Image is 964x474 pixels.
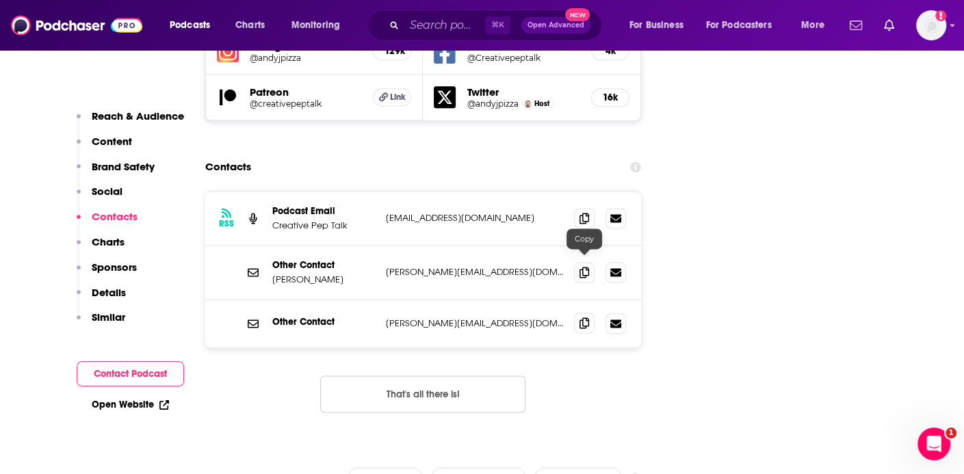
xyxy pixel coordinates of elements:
button: open menu [160,14,228,36]
a: Link [373,88,411,106]
p: Creative Pep Talk [272,220,375,231]
a: @Creativepeptalk [467,53,580,63]
img: Andy J. Miller [524,100,532,107]
iframe: Intercom live chat [917,427,950,460]
button: Open AdvancedNew [521,17,590,34]
span: Host [534,99,549,108]
img: Podchaser - Follow, Share and Rate Podcasts [11,12,142,38]
h3: RSS [219,218,234,229]
span: Open Advanced [527,22,584,29]
p: Charts [92,235,125,248]
a: Charts [226,14,273,36]
a: Open Website [92,399,169,410]
p: Reach & Audience [92,109,184,122]
img: User Profile [916,10,946,40]
span: Link [390,92,406,103]
h2: Contacts [205,154,251,180]
button: open menu [792,14,842,36]
p: Sponsors [92,261,137,274]
p: Social [92,185,122,198]
span: 1 [946,427,956,438]
a: @andyjpizza [467,98,518,109]
button: Show profile menu [916,10,946,40]
button: Contacts [77,210,138,235]
input: Search podcasts, credits, & more... [404,14,485,36]
button: Content [77,135,132,160]
a: Show notifications dropdown [844,14,868,37]
p: Contacts [92,210,138,223]
p: [PERSON_NAME] [272,274,375,285]
p: [PERSON_NAME][EMAIL_ADDRESS][DOMAIN_NAME] [386,317,564,329]
button: open menu [620,14,701,36]
button: Contact Podcast [77,361,184,386]
p: Details [92,286,126,299]
a: @andyjpizza [250,53,363,63]
img: iconImage [217,40,239,62]
span: Monitoring [291,16,340,35]
h5: 16k [603,92,618,103]
p: Podcast Email [272,205,375,217]
a: Show notifications dropdown [878,14,900,37]
button: open menu [282,14,358,36]
button: Charts [77,235,125,261]
button: Brand Safety [77,160,155,185]
button: Details [77,286,126,311]
h5: 129k [385,45,400,57]
span: ⌘ K [485,16,510,34]
div: Search podcasts, credits, & more... [380,10,615,41]
span: New [565,8,590,21]
p: Similar [92,311,125,324]
h5: 4k [603,45,618,57]
button: Reach & Audience [77,109,184,135]
h5: Patreon [250,85,363,98]
span: More [801,16,824,35]
div: Copy [566,228,602,249]
p: Brand Safety [92,160,155,173]
h5: Twitter [467,85,580,98]
span: Charts [235,16,265,35]
p: [PERSON_NAME][EMAIL_ADDRESS][DOMAIN_NAME] [386,266,564,278]
p: Content [92,135,132,148]
p: [EMAIL_ADDRESS][DOMAIN_NAME] [386,212,564,224]
button: Social [77,185,122,210]
svg: Add a profile image [935,10,946,21]
a: @creativepeptalk [250,98,363,109]
span: Logged in as pstanton [916,10,946,40]
span: For Podcasters [706,16,772,35]
button: Nothing here. [320,376,525,412]
p: Other Contact [272,259,375,271]
button: Sponsors [77,261,137,286]
span: Podcasts [170,16,210,35]
span: For Business [629,16,683,35]
p: Other Contact [272,316,375,328]
button: Similar [77,311,125,336]
button: open menu [697,14,792,36]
